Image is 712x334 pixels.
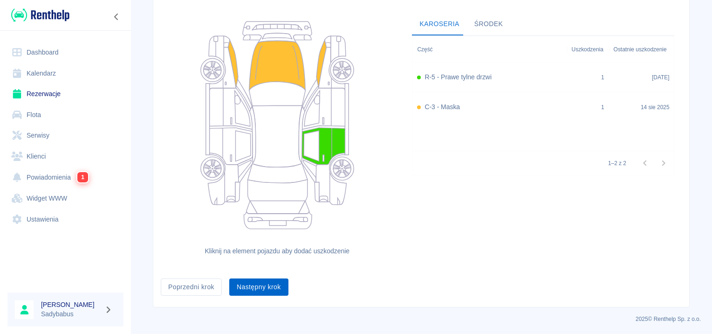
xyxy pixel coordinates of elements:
[608,159,626,167] p: 1–2 z 2
[7,63,123,84] a: Kalendarz
[7,167,123,188] a: Powiadomienia1
[601,103,604,111] div: 1
[110,11,123,23] button: Zwiń nawigację
[601,73,604,82] div: 1
[572,36,603,63] div: Uszkodzenia
[609,63,674,92] div: [DATE]
[412,36,567,63] div: Część
[7,7,69,23] a: Renthelp logo
[7,146,123,167] a: Klienci
[168,246,386,256] h6: Kliknij na element pojazdu aby dodać uszkodzenie
[567,36,609,63] div: Uszkodzenia
[41,309,101,319] p: Sadybabus
[11,7,69,23] img: Renthelp logo
[7,83,123,104] a: Rezerwacje
[7,42,123,63] a: Dashboard
[7,209,123,230] a: Ustawienia
[7,104,123,125] a: Flota
[609,92,674,122] div: 14 sie 2025
[142,315,701,323] p: 2025 © Renthelp Sp. z o.o.
[467,13,511,35] button: Środek
[41,300,101,309] h6: [PERSON_NAME]
[77,172,88,182] span: 1
[417,36,432,63] div: Część
[229,278,288,296] button: Następny krok
[161,278,222,296] button: Poprzedni krok
[7,125,123,146] a: Serwisy
[7,188,123,209] a: Widget WWW
[609,36,674,63] div: Ostatnie uszkodzenie
[614,36,667,63] div: Ostatnie uszkodzenie
[424,102,460,112] h6: C-3 - Maska
[412,13,466,35] button: Karoseria
[424,72,492,82] h6: R-5 - Prawe tylne drzwi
